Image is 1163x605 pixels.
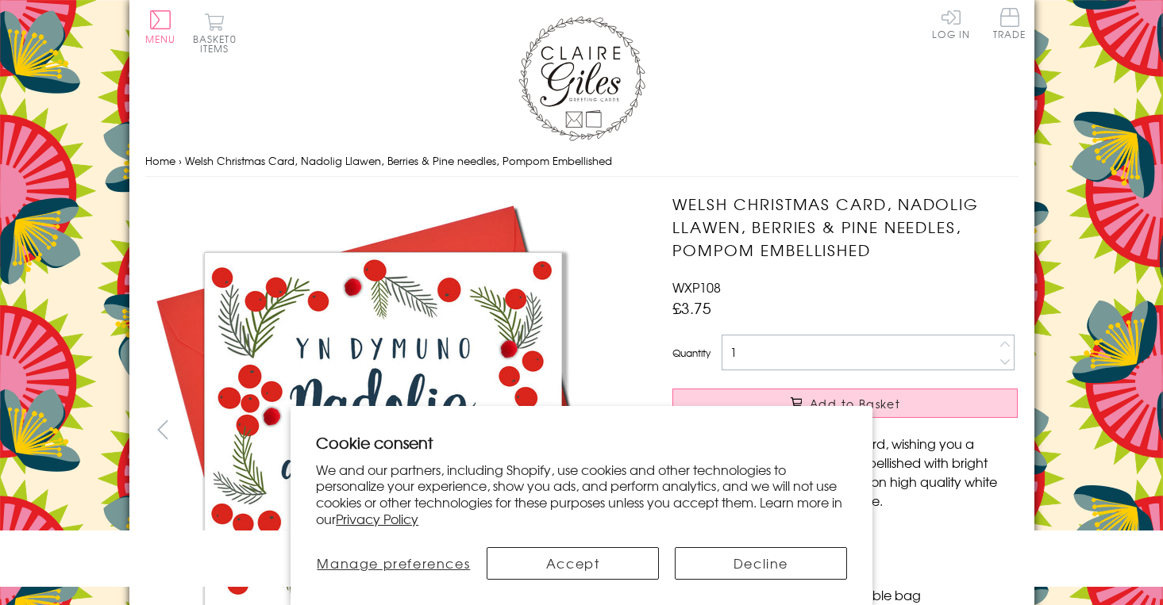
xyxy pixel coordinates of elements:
button: Basket0 items [193,13,237,53]
h2: Cookie consent [316,431,847,454]
nav: breadcrumbs [145,145,1019,178]
a: Log In [932,8,970,39]
h1: Welsh Christmas Card, Nadolig Llawen, Berries & Pine needles, Pompom Embellished [672,193,1018,261]
span: Welsh Christmas Card, Nadolig Llawen, Berries & Pine needles, Pompom Embellished [185,153,612,168]
span: 0 items [200,32,237,56]
span: › [179,153,182,168]
span: Menu [145,32,176,46]
button: Add to Basket [672,389,1018,418]
button: Menu [145,10,176,44]
span: Add to Basket [810,396,900,412]
img: Claire Giles Greetings Cards [518,16,645,141]
a: Privacy Policy [336,509,418,528]
button: Accept [487,547,659,580]
span: £3.75 [672,297,711,319]
span: Manage preferences [317,553,470,572]
span: WXP108 [672,278,721,297]
span: Trade [993,8,1026,39]
a: Trade [993,8,1026,42]
a: Home [145,153,175,168]
button: Manage preferences [316,547,471,580]
button: Decline [675,547,847,580]
p: We and our partners, including Shopify, use cookies and other technologies to personalize your ex... [316,461,847,527]
button: prev [145,412,181,447]
img: Welsh Christmas Card, Nadolig Llawen, Berries & Pine needles, Pompom Embellished [641,193,1117,573]
label: Quantity [672,346,711,360]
